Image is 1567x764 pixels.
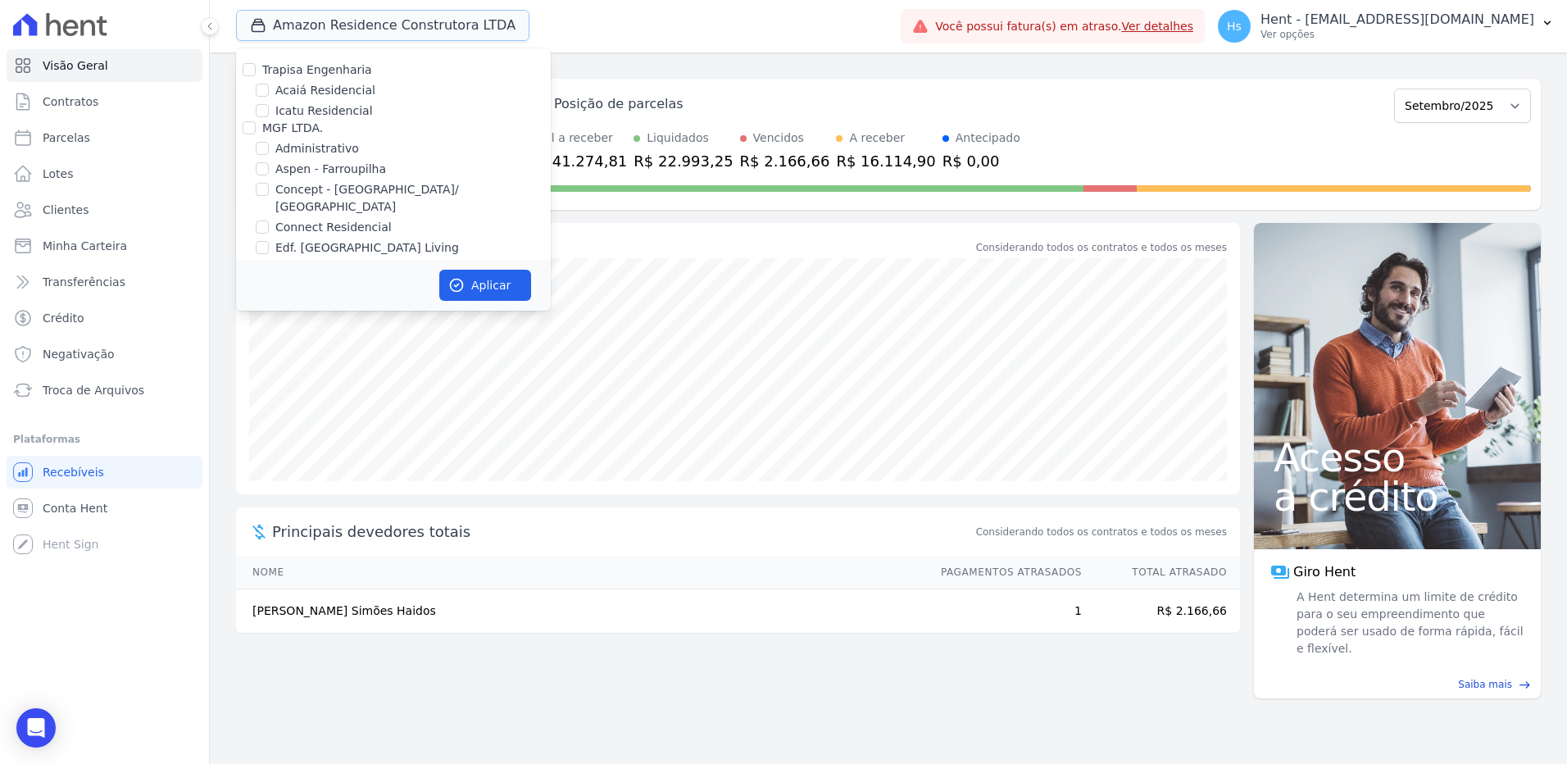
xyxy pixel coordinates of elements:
label: Concept - [GEOGRAPHIC_DATA]/ [GEOGRAPHIC_DATA] [275,181,551,216]
td: [PERSON_NAME] Simões Haidos [236,589,925,634]
span: Conta Hent [43,500,107,516]
span: Hs [1227,20,1242,32]
label: Trapisa Engenharia [262,63,372,76]
span: Principais devedores totais [272,521,973,543]
span: Troca de Arquivos [43,382,144,398]
label: Aspen - Farroupilha [275,161,386,178]
label: Connect Residencial [275,219,392,236]
span: east [1519,679,1531,691]
a: Recebíveis [7,456,202,489]
td: R$ 2.166,66 [1083,589,1240,634]
a: Minha Carteira [7,230,202,262]
div: R$ 22.993,25 [634,150,733,172]
a: Visão Geral [7,49,202,82]
th: Pagamentos Atrasados [925,556,1083,589]
div: Posição de parcelas [554,94,684,114]
button: Aplicar [439,270,531,301]
a: Troca de Arquivos [7,374,202,407]
div: Open Intercom Messenger [16,708,56,748]
label: MGF LTDA. [262,121,323,134]
div: Liquidados [647,130,709,147]
span: Giro Hent [1293,562,1356,582]
span: Crédito [43,310,84,326]
span: Considerando todos os contratos e todos os meses [976,525,1227,539]
a: Lotes [7,157,202,190]
span: Saiba mais [1458,677,1512,692]
p: Ver opções [1260,28,1534,41]
a: Crédito [7,302,202,334]
div: R$ 0,00 [942,150,1020,172]
a: Ver detalhes [1121,20,1193,33]
span: a crédito [1274,477,1521,516]
label: Edf. [GEOGRAPHIC_DATA] Living [275,239,459,257]
span: A Hent determina um limite de crédito para o seu empreendimento que poderá ser usado de forma ráp... [1293,589,1524,657]
div: R$ 2.166,66 [740,150,830,172]
div: R$ 41.274,81 [528,150,627,172]
span: Você possui fatura(s) em atraso. [935,18,1193,35]
span: Parcelas [43,130,90,146]
span: Minha Carteira [43,238,127,254]
div: R$ 16.114,90 [836,150,935,172]
a: Negativação [7,338,202,371]
th: Nome [236,556,925,589]
span: Recebíveis [43,464,104,480]
div: Saldo devedor total [272,236,973,258]
a: Transferências [7,266,202,298]
span: Visão Geral [43,57,108,74]
span: Negativação [43,346,115,362]
a: Conta Hent [7,492,202,525]
a: Saiba mais east [1264,677,1531,692]
a: Clientes [7,193,202,226]
span: Transferências [43,274,125,290]
div: A receber [849,130,905,147]
span: Lotes [43,166,74,182]
div: Antecipado [956,130,1020,147]
div: Vencidos [753,130,804,147]
label: Icatu Residencial [275,102,373,120]
span: Clientes [43,202,89,218]
button: Amazon Residence Construtora LTDA [236,10,529,41]
div: Considerando todos os contratos e todos os meses [976,240,1227,255]
button: Hs Hent - [EMAIL_ADDRESS][DOMAIN_NAME] Ver opções [1205,3,1567,49]
div: Total a receber [528,130,627,147]
a: Parcelas [7,121,202,154]
label: Administrativo [275,140,359,157]
th: Total Atrasado [1083,556,1240,589]
span: Contratos [43,93,98,110]
span: Acesso [1274,438,1521,477]
label: Acaiá Residencial [275,82,375,99]
a: Contratos [7,85,202,118]
div: Plataformas [13,430,196,449]
td: 1 [925,589,1083,634]
p: Hent - [EMAIL_ADDRESS][DOMAIN_NAME] [1260,11,1534,28]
